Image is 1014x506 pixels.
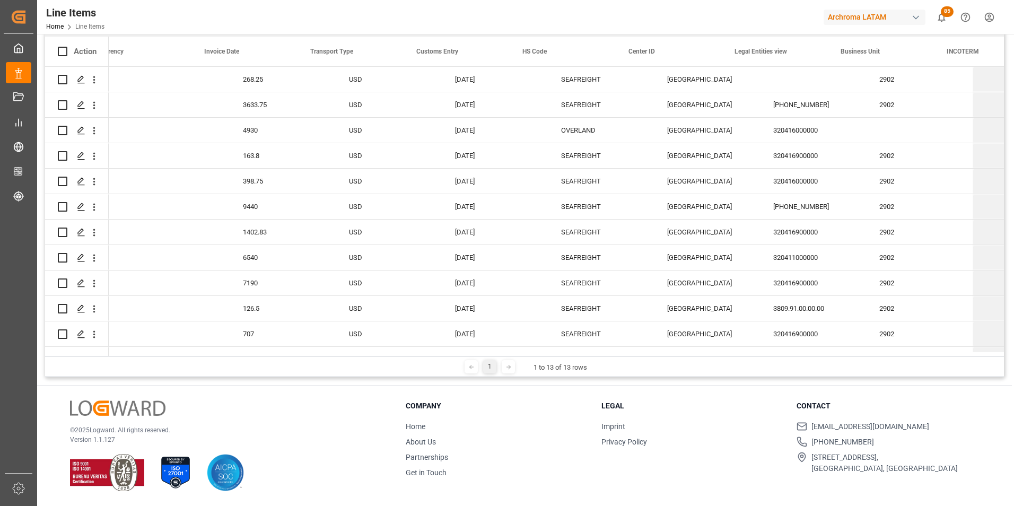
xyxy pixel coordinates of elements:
a: Imprint [601,422,625,431]
div: SEAFREIGHT [561,271,642,295]
span: Business Unit [841,48,880,55]
span: [EMAIL_ADDRESS][DOMAIN_NAME] [811,421,929,432]
button: Archroma LATAM [824,7,930,27]
div: Press SPACE to select this row. [45,92,109,118]
div: 320416900000 [760,321,867,346]
button: show 85 new notifications [930,5,954,29]
a: Get in Touch [406,468,447,477]
div: 2902 [867,169,973,194]
h3: Company [406,400,588,412]
span: Currency [98,48,124,55]
img: Logward Logo [70,400,165,416]
div: [DATE] [442,194,548,219]
span: [PHONE_NUMBER] [811,437,874,448]
div: USD [349,67,430,92]
h3: Contact [797,400,979,412]
div: SEAFREIGHT [561,220,642,245]
div: [DATE] [442,271,548,295]
div: 7190 [230,271,336,295]
div: USD [349,322,430,346]
div: [GEOGRAPHIC_DATA] [654,92,760,117]
div: 320416000000 [760,169,867,194]
div: Press SPACE to select this row. [45,118,109,143]
div: SEAFREIGHT [561,67,642,92]
div: Press SPACE to select this row. [45,169,109,194]
div: [GEOGRAPHIC_DATA] [654,118,760,143]
div: SEAFREIGHT [561,195,642,219]
div: USD [349,296,430,321]
h3: Legal [601,400,784,412]
span: Transport Type [310,48,353,55]
img: ISO 9001 & ISO 14001 Certification [70,454,144,491]
div: [DATE] [442,347,548,372]
div: 2902 [867,194,973,219]
div: [GEOGRAPHIC_DATA] [654,143,760,168]
div: 2902 [867,143,973,168]
span: Customs Entry [416,48,458,55]
div: [GEOGRAPHIC_DATA] [654,271,760,295]
div: 320416900000 [760,143,867,168]
span: Legal Entities view [735,48,787,55]
div: SEAFREIGHT [561,322,642,346]
div: 320416000000 [760,118,867,143]
div: USD [349,220,430,245]
img: AICPA SOC [207,454,244,491]
div: [GEOGRAPHIC_DATA] [654,169,760,194]
div: USD [349,246,430,270]
div: 398.75 [230,169,336,194]
div: 1 [483,360,496,373]
div: USD [349,144,430,168]
div: Press SPACE to select this row. [45,220,109,245]
p: © 2025 Logward. All rights reserved. [70,425,379,435]
div: Press SPACE to select this row. [45,67,109,92]
div: 2902 [867,321,973,346]
div: 4930 [230,118,336,143]
div: USD [349,271,430,295]
div: [DATE] [442,92,548,117]
p: Version 1.1.127 [70,435,379,444]
div: Archroma LATAM [824,10,925,25]
div: [DATE] [442,321,548,346]
div: [DATE] [442,118,548,143]
div: [DATE] [442,67,548,92]
div: [GEOGRAPHIC_DATA] [654,245,760,270]
div: 2902 [867,92,973,117]
span: Center ID [628,48,655,55]
div: Press SPACE to select this row. [45,271,109,296]
span: [STREET_ADDRESS], [GEOGRAPHIC_DATA], [GEOGRAPHIC_DATA] [811,452,958,474]
div: Press SPACE to select this row. [45,245,109,271]
div: [DATE] [442,220,548,245]
div: [DATE] [442,169,548,194]
div: 707 [230,321,336,346]
span: INCOTERM [947,48,979,55]
div: [DATE] [442,143,548,168]
div: SEAFREIGHT [561,246,642,270]
div: Press SPACE to select this row. [45,296,109,321]
div: 2902 [867,220,973,245]
div: 2902 [867,245,973,270]
img: ISO 27001 Certification [157,454,194,491]
div: SEAFREIGHT [561,144,642,168]
div: [GEOGRAPHIC_DATA] [654,296,760,321]
div: 268.25 [230,67,336,92]
div: [DATE] [442,245,548,270]
div: 320411000000 [760,245,867,270]
div: [GEOGRAPHIC_DATA] [654,67,760,92]
div: USD [349,93,430,117]
div: SEAFREIGHT [561,93,642,117]
div: USD [349,169,430,194]
div: 163.8 [230,143,336,168]
div: [GEOGRAPHIC_DATA] [654,194,760,219]
div: [GEOGRAPHIC_DATA] [654,220,760,245]
div: Press SPACE to select this row. [45,321,109,347]
div: Action [74,47,97,56]
a: Home [406,422,425,431]
div: Press SPACE to select this row. [45,143,109,169]
div: 6540 [230,245,336,270]
div: [GEOGRAPHIC_DATA] [654,321,760,346]
a: Partnerships [406,453,448,461]
div: SEAFREIGHT [561,296,642,321]
div: OVERLAND [561,118,642,143]
div: 1402.83 [230,220,336,245]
